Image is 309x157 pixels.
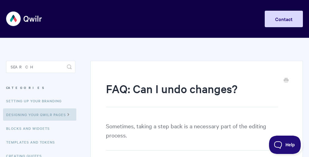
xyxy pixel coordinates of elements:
[6,61,75,73] input: Search
[3,108,76,121] a: Designing Your Qwilr Pages
[6,82,75,93] h3: Categories
[6,95,66,107] a: Setting up your Branding
[265,11,303,27] a: Contact
[6,136,60,148] a: Templates and Tokens
[6,7,42,30] img: Qwilr Help Center
[6,122,54,134] a: Blocks and Widgets
[284,77,289,84] a: Print this Article
[106,81,278,107] h1: FAQ: Can I undo changes?
[269,136,303,154] iframe: Toggle Customer Support
[106,121,287,151] p: Sometimes, taking a step back is a necessary part of the editing process.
